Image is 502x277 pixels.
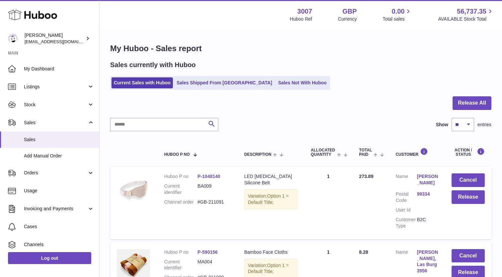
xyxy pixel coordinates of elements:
[359,148,372,157] span: Total paid
[304,167,353,239] td: 1
[25,32,84,45] div: [PERSON_NAME]
[342,7,357,16] strong: GBP
[197,174,220,179] a: P-1048140
[24,170,87,176] span: Orders
[311,148,335,157] span: ALLOCATED Quantity
[164,152,190,157] span: Huboo P no
[359,174,373,179] span: 273.89
[457,7,486,16] span: 56,737.35
[248,193,289,205] span: Option 1 = Default Title;
[197,249,218,255] a: P-590156
[110,43,491,54] h1: My Huboo - Sales report
[392,7,405,16] span: 0.00
[438,7,494,22] a: 56,737.35 AVAILABLE Stock Total
[197,259,231,271] dd: MA004
[24,206,87,212] span: Invoicing and Payments
[417,217,438,229] dd: B2C
[197,199,231,205] dd: #GB-211091
[395,217,417,229] dt: Customer Type
[417,191,438,197] a: 99334
[276,77,329,88] a: Sales Not With Huboo
[24,84,87,90] span: Listings
[452,173,485,187] button: Cancel
[24,66,94,72] span: My Dashboard
[417,249,438,274] a: [PERSON_NAME], Las Burg 3956
[417,173,438,186] a: [PERSON_NAME]
[164,183,198,196] dt: Current identifier
[24,102,87,108] span: Stock
[248,263,289,274] span: Option 1 = Default Title;
[452,249,485,263] button: Cancel
[438,16,494,22] span: AVAILABLE Stock Total
[297,7,312,16] strong: 3007
[395,148,438,157] div: Customer
[24,137,94,143] span: Sales
[383,16,412,22] span: Total sales
[452,148,485,157] div: Action / Status
[395,173,417,188] dt: Name
[164,199,198,205] dt: Channel order
[25,39,98,44] span: [EMAIL_ADDRESS][DOMAIN_NAME]
[164,259,198,271] dt: Current identifier
[24,188,94,194] span: Usage
[477,122,491,128] span: entries
[164,249,198,255] dt: Huboo P no
[174,77,274,88] a: Sales Shipped From [GEOGRAPHIC_DATA]
[452,190,485,204] button: Release
[164,173,198,180] dt: Huboo P no
[244,152,271,157] span: Description
[117,173,150,207] img: 1_7eebc464-ea89-4c0e-81f0-deee531f330f.png
[359,249,368,255] span: 8.28
[244,249,298,255] div: Bamboo Face Cloths
[24,120,87,126] span: Sales
[110,60,196,69] h2: Sales currently with Huboo
[8,34,18,44] img: bevmay@maysama.com
[24,224,94,230] span: Cases
[395,249,417,276] dt: Name
[395,207,417,213] dt: User Id
[338,16,357,22] div: Currency
[453,96,491,110] button: Release All
[383,7,412,22] a: 0.00 Total sales
[244,173,298,186] div: LED [MEDICAL_DATA] Silicone Belt
[197,183,231,196] dd: BA009
[395,191,417,204] dt: Postal Code
[24,241,94,248] span: Channels
[290,16,312,22] div: Huboo Ref
[244,189,298,209] div: Variation:
[24,153,94,159] span: Add Manual Order
[111,77,173,88] a: Current Sales with Huboo
[8,252,91,264] a: Log out
[436,122,448,128] label: Show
